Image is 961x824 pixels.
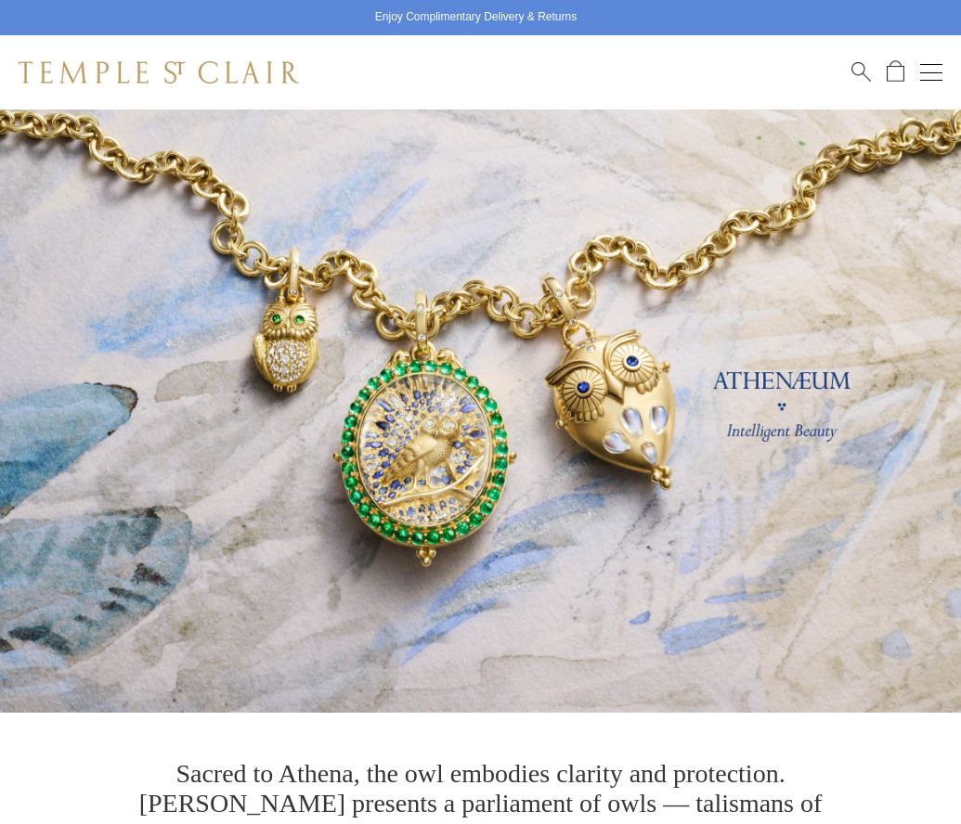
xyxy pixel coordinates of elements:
button: Open navigation [920,61,942,84]
a: Open Shopping Bag [887,60,904,84]
p: Enjoy Complimentary Delivery & Returns [375,8,577,27]
a: Search [851,60,871,84]
img: Temple St. Clair [19,61,299,84]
